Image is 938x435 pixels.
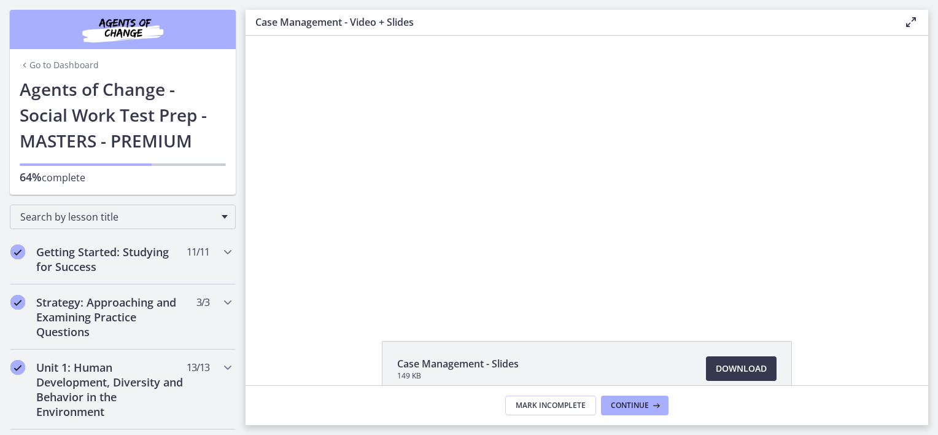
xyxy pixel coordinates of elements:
span: Mark Incomplete [516,401,586,410]
span: Search by lesson title [20,210,215,224]
img: Agents of Change [49,15,196,44]
button: Mark Incomplete [505,396,596,415]
h2: Getting Started: Studying for Success [36,245,186,274]
h3: Case Management - Video + Slides [255,15,884,29]
span: 11 / 11 [187,245,209,259]
span: Download [716,361,767,376]
span: 64% [20,170,42,184]
i: Completed [10,295,25,310]
span: 149 KB [397,371,519,381]
span: 13 / 13 [187,360,209,375]
a: Download [706,356,777,381]
i: Completed [10,245,25,259]
span: 3 / 3 [196,295,209,310]
h2: Unit 1: Human Development, Diversity and Behavior in the Environment [36,360,186,419]
p: complete [20,170,226,185]
div: Search by lesson title [10,205,236,229]
span: Case Management - Slides [397,356,519,371]
button: Continue [601,396,669,415]
a: Go to Dashboard [20,59,99,71]
span: Continue [611,401,649,410]
h1: Agents of Change - Social Work Test Prep - MASTERS - PREMIUM [20,76,226,154]
iframe: Video Lesson [246,36,928,313]
h2: Strategy: Approaching and Examining Practice Questions [36,295,186,339]
i: Completed [10,360,25,375]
